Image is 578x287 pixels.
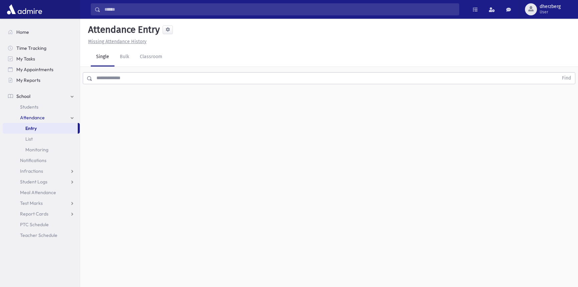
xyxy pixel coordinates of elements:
a: My Reports [3,75,80,86]
span: My Appointments [16,66,53,73]
a: Missing Attendance History [85,39,147,44]
span: dherzberg [540,4,561,9]
a: PTC Schedule [3,219,80,230]
span: Entry [25,125,37,131]
img: AdmirePro [5,3,44,16]
a: Teacher Schedule [3,230,80,241]
span: Test Marks [20,200,43,206]
span: Students [20,104,38,110]
span: Student Logs [20,179,47,185]
span: Attendance [20,115,45,121]
span: Time Tracking [16,45,46,51]
span: Notifications [20,157,46,163]
a: Students [3,102,80,112]
h5: Attendance Entry [85,24,160,35]
span: My Tasks [16,56,35,62]
span: User [540,9,561,15]
a: Student Logs [3,176,80,187]
a: School [3,91,80,102]
a: My Tasks [3,53,80,64]
span: School [16,93,30,99]
span: PTC Schedule [20,222,49,228]
a: Meal Attendance [3,187,80,198]
a: Home [3,27,80,37]
a: Classroom [134,48,168,66]
a: List [3,134,80,144]
a: Infractions [3,166,80,176]
span: Teacher Schedule [20,232,57,238]
span: Monitoring [25,147,48,153]
span: Meal Attendance [20,189,56,195]
a: Time Tracking [3,43,80,53]
a: Test Marks [3,198,80,208]
a: Entry [3,123,78,134]
span: List [25,136,33,142]
a: Bulk [114,48,134,66]
span: Home [16,29,29,35]
a: My Appointments [3,64,80,75]
a: Monitoring [3,144,80,155]
a: Single [91,48,114,66]
input: Search [100,3,459,15]
span: Infractions [20,168,43,174]
u: Missing Attendance History [88,39,147,44]
button: Find [558,73,575,84]
span: Report Cards [20,211,48,217]
a: Attendance [3,112,80,123]
a: Report Cards [3,208,80,219]
span: My Reports [16,77,40,83]
a: Notifications [3,155,80,166]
